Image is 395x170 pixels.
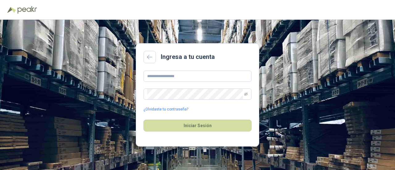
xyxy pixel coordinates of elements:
a: ¿Olvidaste tu contraseña? [143,106,188,112]
img: Peakr [17,6,37,14]
button: Iniciar Sesión [143,120,252,131]
h2: Ingresa a tu cuenta [161,52,215,62]
span: eye-invisible [244,92,248,96]
img: Logo [7,7,16,13]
